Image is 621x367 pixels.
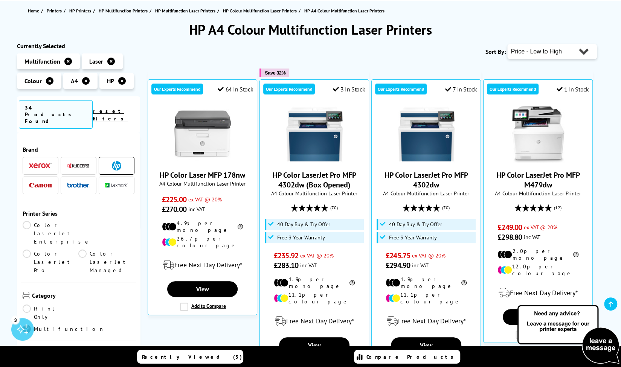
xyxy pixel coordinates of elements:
[67,161,90,171] a: Kyocera
[174,157,231,164] a: HP Color Laser MFP 178nw
[23,250,79,274] a: Color LaserJet Pro
[142,353,242,360] span: Recently Viewed (5)
[155,7,217,15] a: HP Multifunction Laser Printers
[300,252,334,259] span: ex VAT @ 20%
[274,260,298,270] span: £283.10
[23,146,135,153] span: Brand
[496,170,580,190] a: HP Color LaserJet Pro MFP M479dw
[386,260,410,270] span: £294.90
[29,183,52,188] img: Canon
[265,70,285,76] span: Save 32%
[188,206,205,213] span: inc VAT
[497,263,578,277] li: 12.0p per colour page
[330,201,338,215] span: (70)
[23,305,79,321] a: Print Only
[105,181,128,190] a: Lexmark
[412,262,429,269] span: inc VAT
[386,251,410,260] span: £245.75
[47,7,64,15] a: Printers
[487,282,589,303] div: modal_delivery
[99,7,150,15] a: HP Multifunction Printers
[554,201,561,215] span: (12)
[69,7,93,15] a: HP Printers
[375,311,477,332] div: modal_delivery
[333,85,365,93] div: 3 In Stock
[503,309,573,325] a: View
[137,350,243,364] a: Recently Viewed (5)
[24,77,42,85] span: Colour
[524,233,540,241] span: inc VAT
[445,85,477,93] div: 7 In Stock
[67,163,90,169] img: Kyocera
[17,21,604,38] h1: HP A4 Colour Multifunction Laser Printers
[19,100,93,129] span: 34 Products Found
[497,248,578,261] li: 2.0p per mono page
[23,292,30,299] img: Category
[263,84,315,94] div: Our Experts Recommend
[218,85,253,93] div: 64 In Stock
[107,77,114,85] span: HP
[398,106,455,163] img: HP Color LaserJet Pro MFP 4302dw
[524,224,557,231] span: ex VAT @ 20%
[28,7,41,15] a: Home
[11,315,20,324] div: 3
[152,180,253,187] span: A4 Colour Multifunction Laser Printer
[188,196,222,203] span: ex VAT @ 20%
[23,221,91,246] a: Color LaserJet Enterprise
[366,353,458,360] span: Compare Products
[279,337,349,353] a: View
[264,311,365,332] div: modal_delivery
[223,7,299,15] a: HP Colour Multifunction Laser Printers
[286,106,343,163] img: HP Color LaserJet Pro MFP 4302dw (Box Opened)
[29,163,52,168] img: Xerox
[389,221,442,227] span: 40 Day Buy & Try Offer
[152,254,253,276] div: modal_delivery
[274,251,298,260] span: £235.92
[497,222,522,232] span: £249.00
[99,7,148,15] span: HP Multifunction Printers
[557,85,589,93] div: 1 In Stock
[386,291,467,305] li: 11.1p per colour page
[274,276,355,289] li: 1.9p per mono page
[497,232,522,242] span: £298.80
[375,190,477,197] span: A4 Colour Multifunction Laser Printer
[78,250,134,274] a: Color LaserJet Managed
[442,201,450,215] span: (70)
[510,106,566,163] img: HP Color LaserJet Pro MFP M479dw
[29,161,52,171] a: Xerox
[510,157,566,164] a: HP Color LaserJet Pro MFP M479dw
[389,235,437,241] span: Free 3 Year Warranty
[487,190,589,197] span: A4 Colour Multifunction Laser Printer
[375,84,427,94] div: Our Experts Recommend
[174,106,231,163] img: HP Color Laser MFP 178nw
[155,7,215,15] span: HP Multifunction Laser Printers
[89,58,103,65] span: Laser
[112,161,121,171] img: HP
[32,292,135,301] span: Category
[259,69,289,77] button: Save 32%
[23,210,135,217] span: Printer Series
[386,276,467,289] li: 1.9p per mono page
[71,77,78,85] span: A4
[412,252,446,259] span: ex VAT @ 20%
[300,262,317,269] span: inc VAT
[17,42,140,50] div: Currently Selected
[273,170,356,190] a: HP Color LaserJet Pro MFP 4302dw (Box Opened)
[487,84,539,94] div: Our Experts Recommend
[69,7,91,15] span: HP Printers
[67,183,90,188] img: Brother
[277,235,325,241] span: Free 3 Year Warranty
[93,108,128,122] a: reset filters
[516,304,621,365] img: Open Live Chat window
[385,170,468,190] a: HP Color LaserJet Pro MFP 4302dw
[67,181,90,190] a: Brother
[304,8,385,14] span: HP A4 Colour Multifunction Laser Printers
[264,190,365,197] span: A4 Colour Multifunction Laser Printer
[391,337,461,353] a: View
[286,157,343,164] a: HP Color LaserJet Pro MFP 4302dw (Box Opened)
[105,161,128,171] a: HP
[160,170,245,180] a: HP Color Laser MFP 178nw
[398,157,455,164] a: HP Color LaserJet Pro MFP 4302dw
[24,58,60,65] span: Multifunction
[29,181,52,190] a: Canon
